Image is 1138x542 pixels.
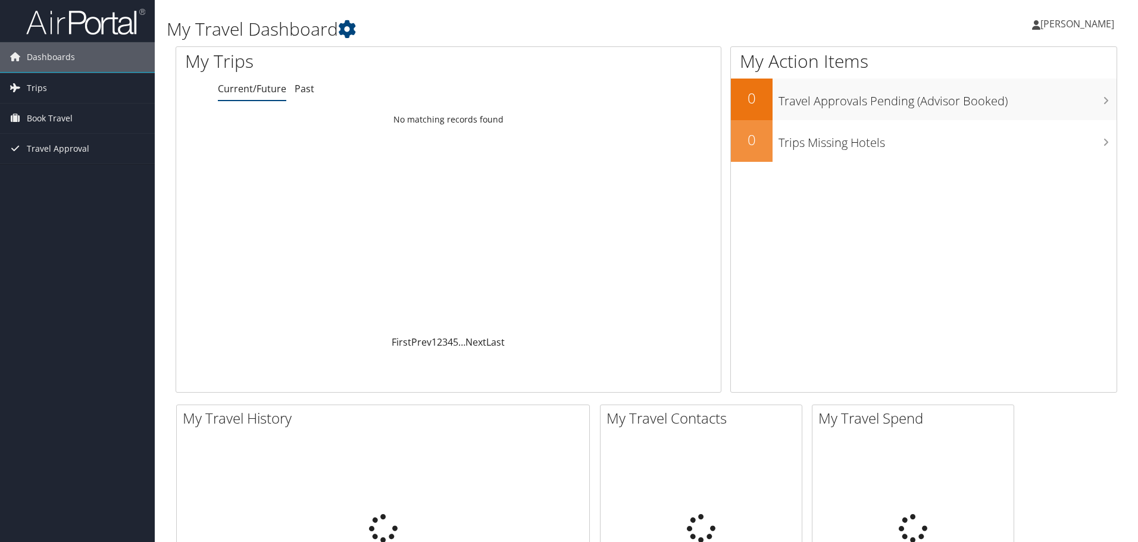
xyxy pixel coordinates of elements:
a: 3 [442,336,448,349]
a: Prev [411,336,432,349]
h2: 0 [731,88,773,108]
a: Current/Future [218,82,286,95]
h1: My Trips [185,49,485,74]
h3: Travel Approvals Pending (Advisor Booked) [779,87,1117,109]
img: airportal-logo.png [26,8,145,36]
h1: My Action Items [731,49,1117,74]
h2: My Travel History [183,408,589,428]
span: Trips [27,73,47,103]
h2: My Travel Spend [818,408,1014,428]
a: 4 [448,336,453,349]
a: 5 [453,336,458,349]
span: [PERSON_NAME] [1040,17,1114,30]
h2: My Travel Contacts [606,408,802,428]
a: Last [486,336,505,349]
a: Past [295,82,314,95]
a: [PERSON_NAME] [1032,6,1126,42]
span: … [458,336,465,349]
h2: 0 [731,130,773,150]
a: 2 [437,336,442,349]
td: No matching records found [176,109,721,130]
a: 0Travel Approvals Pending (Advisor Booked) [731,79,1117,120]
a: 1 [432,336,437,349]
h3: Trips Missing Hotels [779,129,1117,151]
h1: My Travel Dashboard [167,17,806,42]
a: 0Trips Missing Hotels [731,120,1117,162]
a: First [392,336,411,349]
span: Dashboards [27,42,75,72]
a: Next [465,336,486,349]
span: Book Travel [27,104,73,133]
span: Travel Approval [27,134,89,164]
